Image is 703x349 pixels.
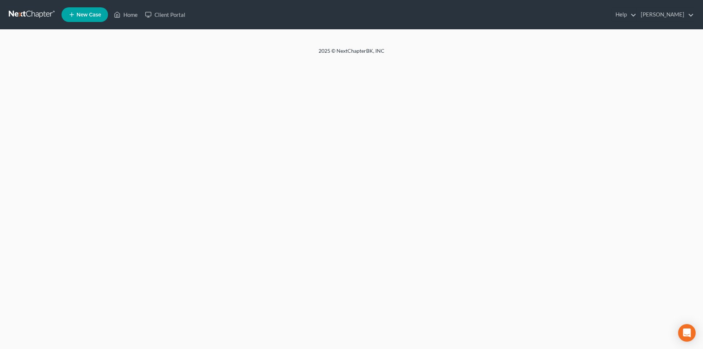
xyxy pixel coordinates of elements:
new-legal-case-button: New Case [62,7,108,22]
a: [PERSON_NAME] [637,8,694,21]
a: Client Portal [141,8,189,21]
div: Open Intercom Messenger [678,324,696,342]
a: Help [612,8,636,21]
a: Home [110,8,141,21]
div: 2025 © NextChapterBK, INC [143,47,560,60]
